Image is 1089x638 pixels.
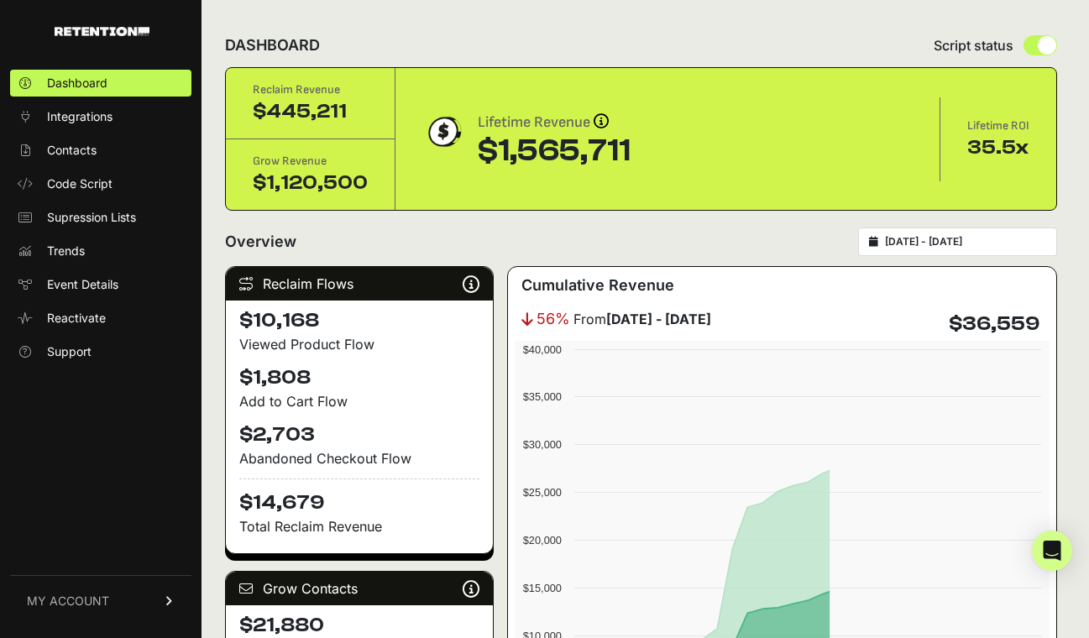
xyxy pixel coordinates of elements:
a: Code Script [10,170,191,197]
img: dollar-coin-05c43ed7efb7bc0c12610022525b4bbbb207c7efeef5aecc26f025e68dcafac9.png [422,111,464,153]
div: Open Intercom Messenger [1032,531,1072,571]
span: Code Script [47,175,113,192]
a: Supression Lists [10,204,191,231]
div: Reclaim Revenue [253,81,368,98]
a: Trends [10,238,191,264]
div: Grow Contacts [226,572,493,605]
p: Total Reclaim Revenue [239,516,479,536]
a: Dashboard [10,70,191,97]
span: Script status [934,35,1013,55]
span: MY ACCOUNT [27,593,109,609]
text: $35,000 [522,390,561,403]
div: Abandoned Checkout Flow [239,448,479,468]
div: Lifetime Revenue [478,111,631,134]
a: MY ACCOUNT [10,575,191,626]
div: $445,211 [253,98,368,125]
span: Dashboard [47,75,107,92]
div: Grow Revenue [253,153,368,170]
span: Supression Lists [47,209,136,226]
div: $1,565,711 [478,134,631,168]
h4: $2,703 [239,421,479,448]
text: $25,000 [522,486,561,499]
span: Contacts [47,142,97,159]
span: Reactivate [47,310,106,327]
h2: Overview [225,230,296,254]
div: Lifetime ROI [967,118,1029,134]
text: $40,000 [522,343,561,356]
span: From [573,309,711,329]
a: Support [10,338,191,365]
span: Event Details [47,276,118,293]
text: $30,000 [522,438,561,451]
h4: $36,559 [949,311,1039,337]
h3: Cumulative Revenue [521,274,674,297]
div: 35.5x [967,134,1029,161]
div: Viewed Product Flow [239,334,479,354]
div: Add to Cart Flow [239,391,479,411]
h4: $10,168 [239,307,479,334]
text: $15,000 [522,582,561,594]
div: Reclaim Flows [226,267,493,301]
span: Integrations [47,108,113,125]
text: $20,000 [522,534,561,546]
h4: $14,679 [239,478,479,516]
span: Support [47,343,92,360]
span: Trends [47,243,85,259]
a: Event Details [10,271,191,298]
a: Integrations [10,103,191,130]
a: Reactivate [10,305,191,332]
h2: DASHBOARD [225,34,320,57]
h4: $1,808 [239,364,479,391]
img: Retention.com [55,27,149,36]
div: $1,120,500 [253,170,368,196]
span: 56% [537,307,570,331]
strong: [DATE] - [DATE] [606,311,711,327]
a: Contacts [10,137,191,164]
